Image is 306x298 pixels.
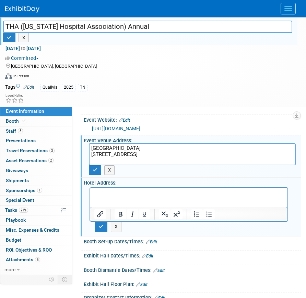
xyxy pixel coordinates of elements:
a: ROI, Objectives & ROO [0,245,72,255]
a: Edit [23,85,34,90]
span: Asset Reservations [6,158,54,163]
span: 3 [49,148,55,153]
span: Sponsorships [6,188,42,193]
div: Hotel Address: [84,178,301,186]
img: ExhibitDay [5,6,39,13]
div: Event Rating [5,94,24,97]
span: Event Information [6,108,44,114]
span: 21% [19,208,28,213]
span: Giveaways [6,168,28,173]
span: 5 [35,257,40,262]
button: Committed [5,55,42,62]
a: Travel Reservations3 [0,146,72,156]
span: 2 [48,158,54,163]
a: Asset Reservations2 [0,156,72,166]
a: Tasks21% [0,206,72,215]
a: Edit [153,268,165,273]
div: TN [78,84,87,91]
a: Shipments [0,176,72,186]
td: Toggle Event Tabs [58,275,72,284]
button: X [111,222,122,232]
div: 2025 [62,84,75,91]
a: more [0,265,72,275]
a: Misc. Expenses & Credits [0,225,72,235]
button: Bold [115,209,126,219]
div: Booth Dismantle Dates/Times: [84,265,301,274]
span: Misc. Expenses & Credits [6,227,59,233]
img: Format-Inperson.png [5,73,12,79]
button: X [19,33,29,43]
div: Exhibit Hall Floor Plan: [84,279,301,288]
span: more [4,267,15,272]
a: Playbook [0,216,72,225]
div: Event Venue Address: [84,135,301,144]
div: Event Website: [84,115,301,124]
a: Staff5 [0,126,72,136]
button: Insert/edit link [94,209,106,219]
span: Tasks [5,207,28,213]
a: Sponsorships1 [0,186,72,196]
span: Budget [6,237,21,243]
a: Budget [0,235,72,245]
span: Shipments [6,178,29,183]
td: Personalize Event Tab Strip [46,275,58,284]
a: [URL][DOMAIN_NAME] [92,126,140,131]
div: Qualivis [40,84,59,91]
button: Subscript [159,209,170,219]
span: Special Event [6,197,34,203]
span: [DATE] [DATE] [5,45,41,52]
i: Booth reservation complete [22,119,25,123]
a: Special Event [0,196,72,205]
div: Booth Set-up Dates/Times: [84,236,301,245]
span: Playbook [6,217,26,223]
a: Booth [0,117,72,126]
iframe: Rich Text Area [90,188,287,207]
button: Superscript [171,209,183,219]
a: Edit [146,240,157,244]
span: 1 [37,188,42,193]
span: Presentations [6,138,36,143]
a: Attachments5 [0,255,72,265]
a: Edit [142,254,153,258]
div: Exhibit Hall Dates/Times: [84,251,301,260]
button: Underline [139,209,150,219]
span: Travel Reservations [6,148,55,153]
div: In-Person [13,74,29,79]
button: Menu [281,3,296,14]
button: X [104,165,115,175]
a: Event Information [0,107,72,116]
div: Event Format [5,72,297,82]
span: Booth [6,118,27,124]
span: ROI, Objectives & ROO [6,247,52,253]
a: Giveaways [0,166,72,176]
button: Italic [127,209,138,219]
span: 5 [18,128,23,133]
span: Staff [6,128,23,134]
span: [GEOGRAPHIC_DATA], [GEOGRAPHIC_DATA] [11,64,97,69]
span: to [20,46,26,51]
button: Bullet list [203,209,215,219]
a: Edit [136,282,148,287]
a: Edit [119,118,130,123]
td: Tags [5,84,34,91]
button: Numbered list [191,209,203,219]
span: Attachments [6,257,40,262]
a: Presentations [0,136,72,146]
